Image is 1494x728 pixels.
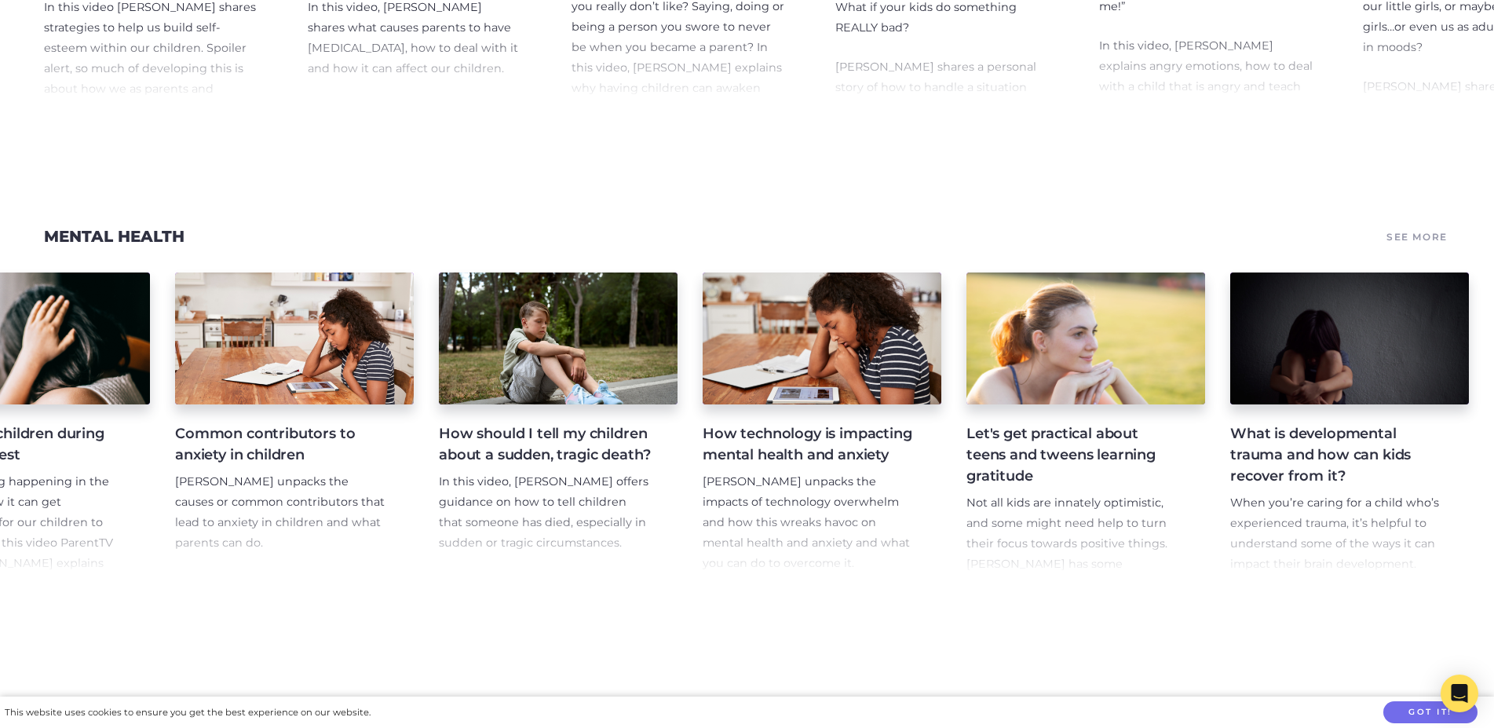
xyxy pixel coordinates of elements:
h4: Let's get practical about teens and tweens learning gratitude [966,423,1180,487]
a: See More [1384,225,1450,247]
p: [PERSON_NAME] unpacks the causes or common contributors that lead to anxiety in children and what... [175,472,389,554]
div: Open Intercom Messenger [1441,675,1478,712]
a: How should I tell my children about a sudden, tragic death? In this video, [PERSON_NAME] offers g... [439,273,678,574]
button: Got it! [1383,701,1478,724]
p: [PERSON_NAME] unpacks the impacts of technology overwhelm and how this wreaks havoc on mental hea... [703,472,916,574]
a: How technology is impacting mental health and anxiety [PERSON_NAME] unpacks the impacts of techno... [703,273,941,574]
p: In this video, [PERSON_NAME] offers guidance on how to tell children that someone has died, espec... [439,472,652,554]
a: Let's get practical about teens and tweens learning gratitude Not all kids are innately optimisti... [966,273,1205,574]
h4: How technology is impacting mental health and anxiety [703,423,916,466]
a: What is developmental trauma and how can kids recover from it? When you’re caring for a child who... [1230,273,1469,574]
span: Not all kids are innately optimistic, and some might need help to turn their focus towards positi... [966,496,1167,612]
h4: Common contributors to anxiety in children [175,423,389,466]
p: In this video, [PERSON_NAME] explains angry emotions, how to deal with a child that is angry and ... [1099,36,1313,138]
h4: What is developmental trauma and how can kids recover from it? [1230,423,1444,487]
p: [PERSON_NAME] shares a personal story of how to handle a situation when your child does something... [835,57,1049,139]
h4: How should I tell my children about a sudden, tragic death? [439,423,652,466]
div: This website uses cookies to ensure you get the best experience on our website. [5,704,371,721]
a: Common contributors to anxiety in children [PERSON_NAME] unpacks the causes or common contributor... [175,273,414,574]
a: Mental Health [44,227,184,246]
span: When you’re caring for a child who’s experienced trauma, it’s helpful to understand some of the w... [1230,496,1439,652]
